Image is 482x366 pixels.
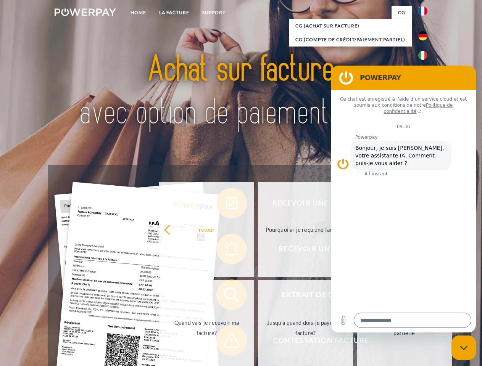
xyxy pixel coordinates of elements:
[418,31,427,40] img: de
[73,37,409,146] img: title-powerpay_fr.svg
[418,6,427,16] img: fr
[164,318,250,338] div: Quand vais-je recevoir ma facture?
[196,6,232,19] a: Support
[55,8,116,16] img: logo-powerpay-white.svg
[153,6,196,19] a: LA FACTURE
[392,6,412,19] a: CG
[331,66,476,332] iframe: Fenêtre de messagerie
[164,224,250,234] div: retour
[289,19,412,33] a: CG (achat sur facture)
[263,318,348,338] div: Jusqu'à quand dois-je payer ma facture?
[263,224,348,234] div: Pourquoi ai-je reçu une facture?
[418,51,427,60] img: it
[289,33,412,47] a: CG (Compte de crédit/paiement partiel)
[124,6,153,19] a: Home
[451,335,476,360] iframe: Bouton de lancement de la fenêtre de messagerie, conversation en cours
